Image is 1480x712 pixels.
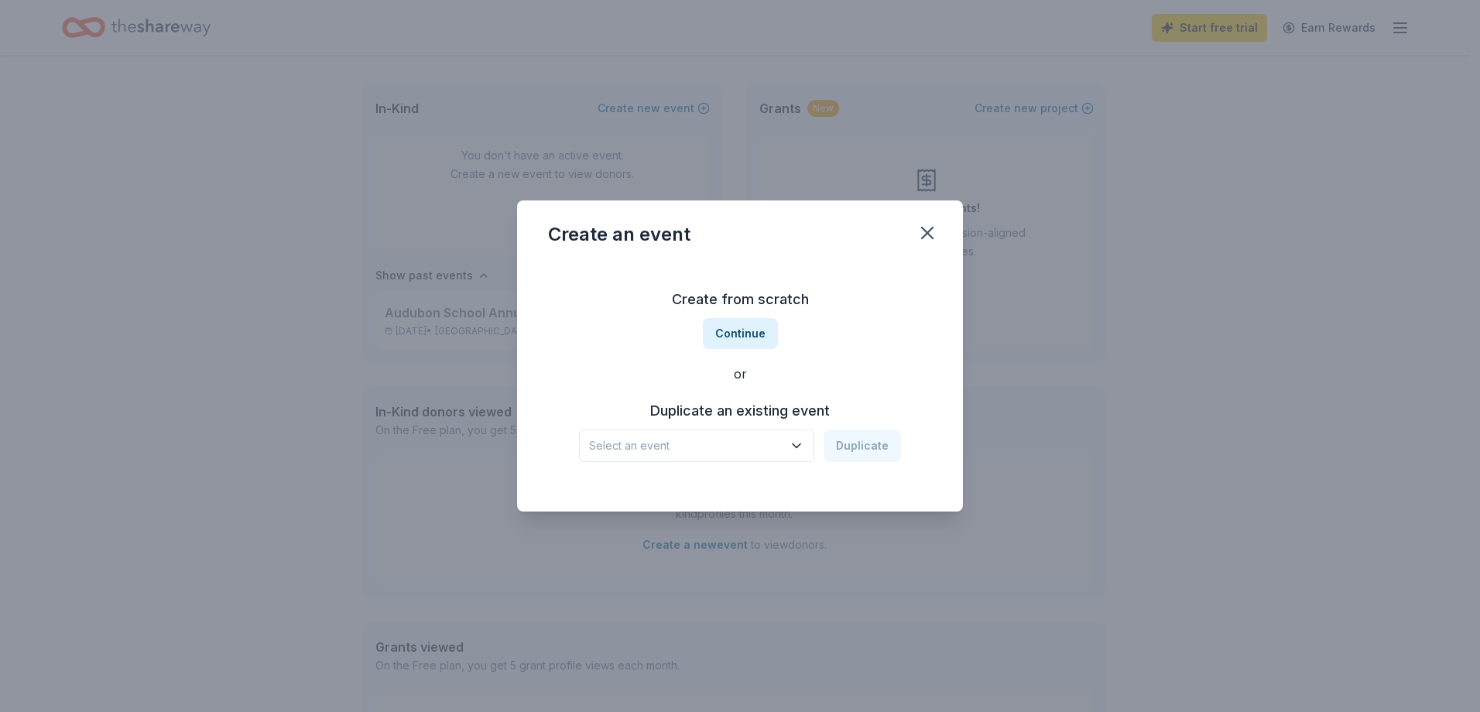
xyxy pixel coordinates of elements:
button: Continue [703,318,778,349]
div: Create an event [548,222,690,247]
div: or [548,365,932,383]
button: Select an event [579,430,814,462]
h3: Create from scratch [548,287,932,312]
h3: Duplicate an existing event [579,399,901,423]
span: Select an event [589,436,783,455]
